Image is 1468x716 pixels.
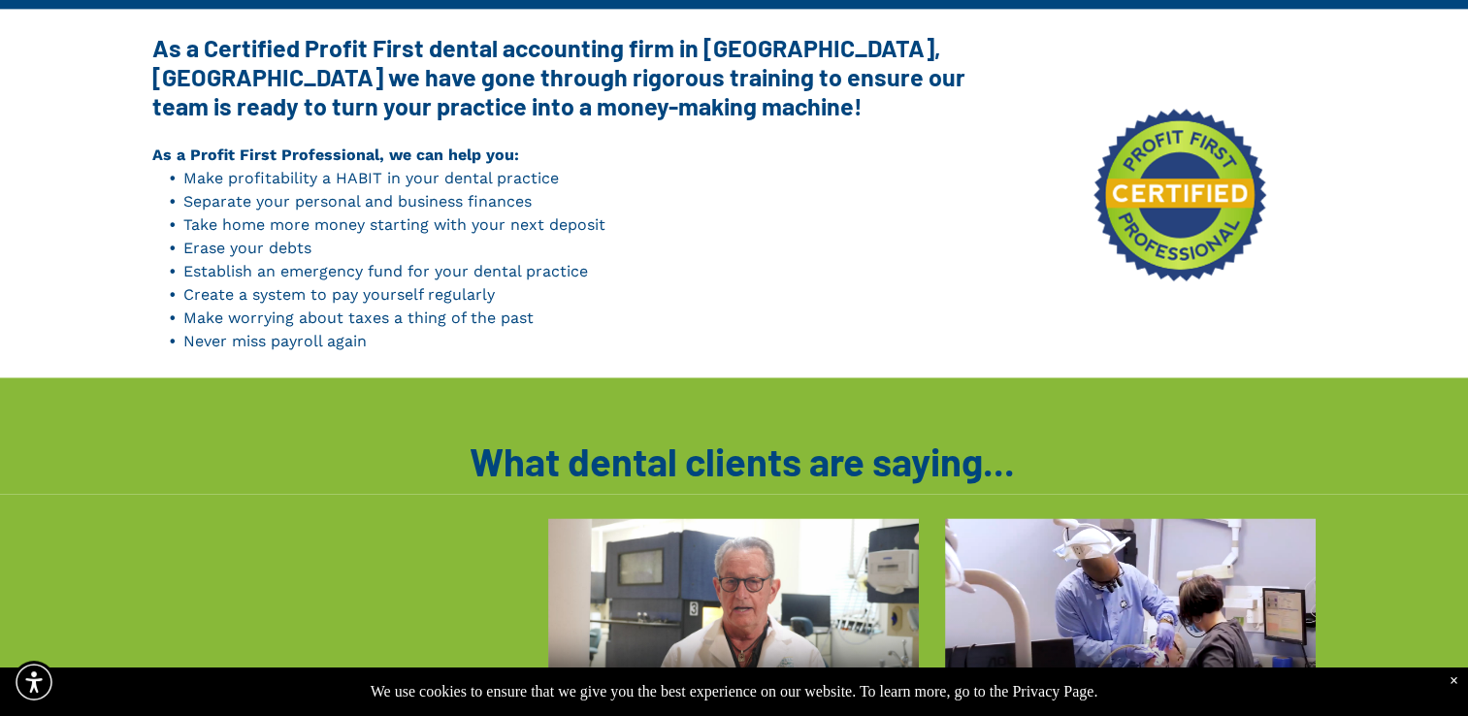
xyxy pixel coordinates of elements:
[470,438,1015,484] span: What dental clients are saying...
[1450,672,1458,690] div: Dismiss notification
[183,309,534,327] span: Make worrying about taxes a thing of the past
[183,239,311,257] span: Erase your debts
[183,215,605,234] span: Take home more money starting with your next deposit
[1093,109,1266,281] img: We are Pro First Certified Dental Business Accountants
[183,332,367,350] span: Never miss payroll again
[183,285,495,304] span: Create a system to pay yourself regularly
[183,262,588,280] span: Establish an emergency fund for your dental practice
[152,146,519,164] strong: As a Profit First Professional, we can help you:
[183,192,532,211] span: Separate your personal and business finances
[183,169,559,187] span: Make profitability a HABIT in your dental practice
[152,33,965,120] strong: As a Certified Profit First dental accounting firm in [GEOGRAPHIC_DATA], [GEOGRAPHIC_DATA] we hav...
[13,661,55,703] div: Accessibility Menu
